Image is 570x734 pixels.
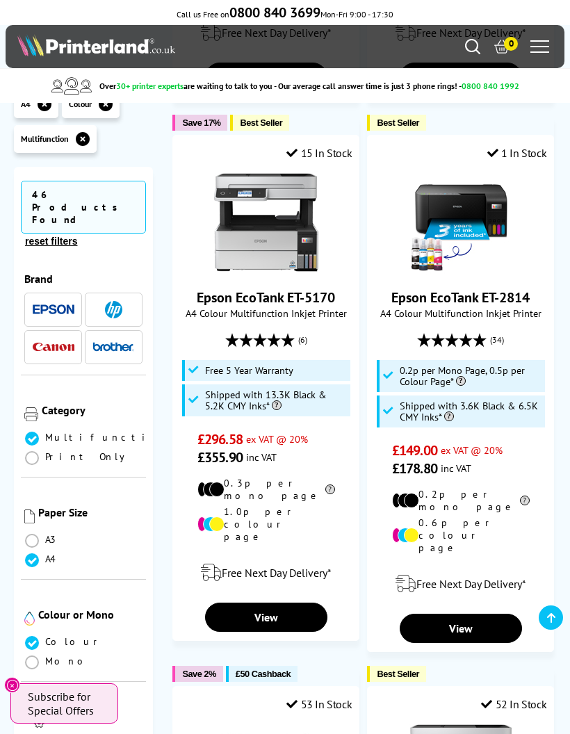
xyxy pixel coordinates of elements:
a: Epson EcoTank ET-5170 [214,263,318,277]
img: Category [24,407,38,421]
div: 53 In Stock [286,697,352,711]
li: 0.2p per mono page [392,488,529,513]
span: £50 Cashback [236,669,291,679]
span: Free 5 Year Warranty [205,365,293,376]
img: Canon [33,343,74,352]
span: A4 [45,553,58,565]
span: (6) [298,327,307,353]
span: ex VAT @ 20% [441,443,503,457]
a: Epson EcoTank ET-5170 [197,288,335,307]
a: 0 [494,39,510,54]
span: (34) [490,327,504,353]
a: Search [465,39,480,54]
li: 0.3p per mono page [197,477,334,502]
a: View [400,614,521,643]
span: A4 Colour Multifunction Inkjet Printer [375,307,546,320]
span: Subscribe for Special Offers [28,690,104,717]
a: 0800 840 3699 [229,9,320,19]
div: 15 In Stock [286,146,352,160]
span: 30+ printer experts [116,81,184,91]
span: Colour [45,635,103,648]
span: Best Seller [240,117,282,128]
span: Over are waiting to talk to you [99,81,272,91]
button: Epson [28,300,79,319]
span: A3 [45,533,58,546]
span: Colour [69,99,92,110]
button: £50 Cashback [226,666,298,682]
span: ex VAT @ 20% [246,432,308,446]
div: 1 In Stock [487,146,547,160]
button: reset filters [21,235,81,247]
span: Best Seller [377,669,419,679]
span: A4 Colour Multifunction Inkjet Printer [180,307,352,320]
div: modal_delivery [375,564,546,603]
li: 1.0p per colour page [197,505,334,543]
img: Paper Size [24,509,35,523]
li: 0.6p per colour page [392,516,529,554]
div: Category [42,403,142,417]
img: Printerland Logo [17,34,175,56]
span: Mono [45,655,91,667]
img: Colour or Mono [24,612,35,626]
img: Epson EcoTank ET-5170 [214,170,318,275]
span: Save 2% [182,669,215,679]
button: Brother [88,338,138,357]
span: Shipped with 13.3K Black & 5.2K CMY Inks* [205,389,347,411]
img: Epson EcoTank ET-2814 [409,170,513,275]
span: Multifunction [45,431,176,443]
div: 52 In Stock [481,697,546,711]
span: inc VAT [441,462,471,475]
img: Brother [92,342,134,352]
span: £149.00 [392,441,437,459]
button: Best Seller [367,115,426,131]
a: Printerland Logo [17,34,285,59]
a: View [205,603,327,632]
a: Epson EcoTank ET-2814 [391,288,530,307]
span: Best Seller [377,117,419,128]
div: Brand [24,272,142,286]
span: inc VAT [246,450,277,464]
button: Best Seller [230,115,289,131]
button: Save 17% [172,115,227,131]
div: Paper Size [38,505,142,519]
span: 0800 840 1992 [462,81,519,91]
span: Multifunction [21,134,69,145]
button: HP [88,300,138,319]
span: 46 Products Found [21,181,146,234]
button: Canon [28,338,79,357]
img: HP [105,301,122,318]
span: £178.80 [392,459,437,478]
button: Save 2% [172,666,222,682]
span: - Our average call answer time is just 3 phone rings! - [274,81,519,91]
span: A4 [21,99,31,110]
span: £296.58 [197,430,243,448]
button: Best Seller [367,666,426,682]
span: Shipped with 3.6K Black & 6.5K CMY Inks* [400,400,541,423]
b: 0800 840 3699 [229,3,320,22]
img: Epson [33,304,74,315]
span: 0.2p per Mono Page, 0.5p per Colour Page* [400,365,541,387]
button: Close [4,677,20,693]
span: 0 [504,37,518,51]
a: Epson EcoTank ET-2814 [409,263,513,277]
span: Print Only [45,450,135,463]
span: £355.90 [197,448,243,466]
div: Colour or Mono [38,607,142,621]
span: Save 17% [182,117,220,128]
div: modal_delivery [180,553,352,592]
